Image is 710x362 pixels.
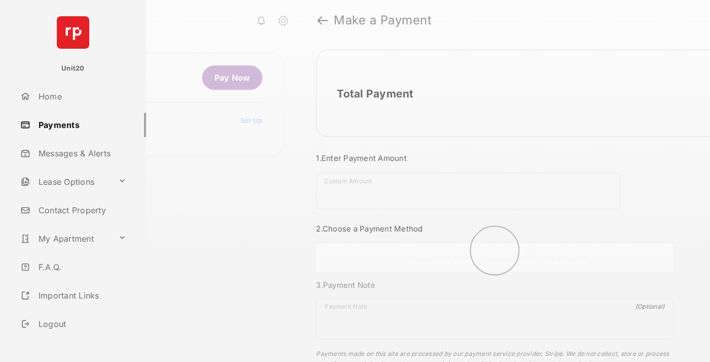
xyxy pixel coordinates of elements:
a: Payments [16,113,146,137]
a: Messages & Alerts [16,141,146,166]
p: Unit20 [61,63,85,74]
a: My Apartment [16,226,114,251]
a: Logout [16,312,146,336]
a: Set Up [240,116,263,124]
img: svg+xml;base64,PHN2ZyB4bWxucz0iaHR0cDovL3d3dy53My5vcmcvMjAwMC9zdmciIHdpZHRoPSI2NCIgaGVpZ2h0PSI2NC... [57,16,89,49]
h3: 2. Choose a Payment Method [316,224,673,234]
a: Important Links [16,283,130,308]
a: F.A.Q. [16,255,146,279]
h2: Total Payment [337,87,413,100]
a: Lease Options [16,170,114,194]
a: Home [16,84,146,109]
strong: Make a Payment [334,14,432,26]
h3: 1. Enter Payment Amount [316,153,673,163]
h3: 3. Payment Note [316,280,673,290]
a: Contact Property [16,198,146,222]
